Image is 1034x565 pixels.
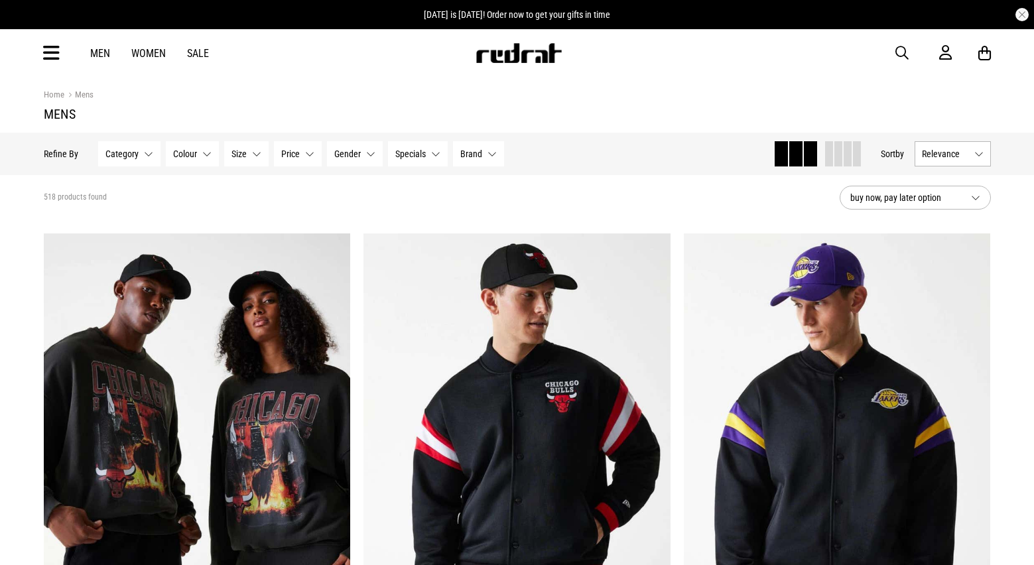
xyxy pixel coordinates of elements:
[44,106,991,122] h1: Mens
[90,47,110,60] a: Men
[274,141,322,166] button: Price
[840,186,991,210] button: buy now, pay later option
[281,149,300,159] span: Price
[395,149,426,159] span: Specials
[881,146,904,162] button: Sortby
[224,141,269,166] button: Size
[388,141,448,166] button: Specials
[895,149,904,159] span: by
[327,141,383,166] button: Gender
[105,149,139,159] span: Category
[44,192,107,203] span: 518 products found
[173,149,197,159] span: Colour
[424,9,610,20] span: [DATE] is [DATE]! Order now to get your gifts in time
[850,190,960,206] span: buy now, pay later option
[922,149,969,159] span: Relevance
[475,43,562,63] img: Redrat logo
[231,149,247,159] span: Size
[166,141,219,166] button: Colour
[460,149,482,159] span: Brand
[453,141,504,166] button: Brand
[915,141,991,166] button: Relevance
[64,90,94,102] a: Mens
[334,149,361,159] span: Gender
[44,149,78,159] p: Refine By
[44,90,64,99] a: Home
[131,47,166,60] a: Women
[98,141,161,166] button: Category
[187,47,209,60] a: Sale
